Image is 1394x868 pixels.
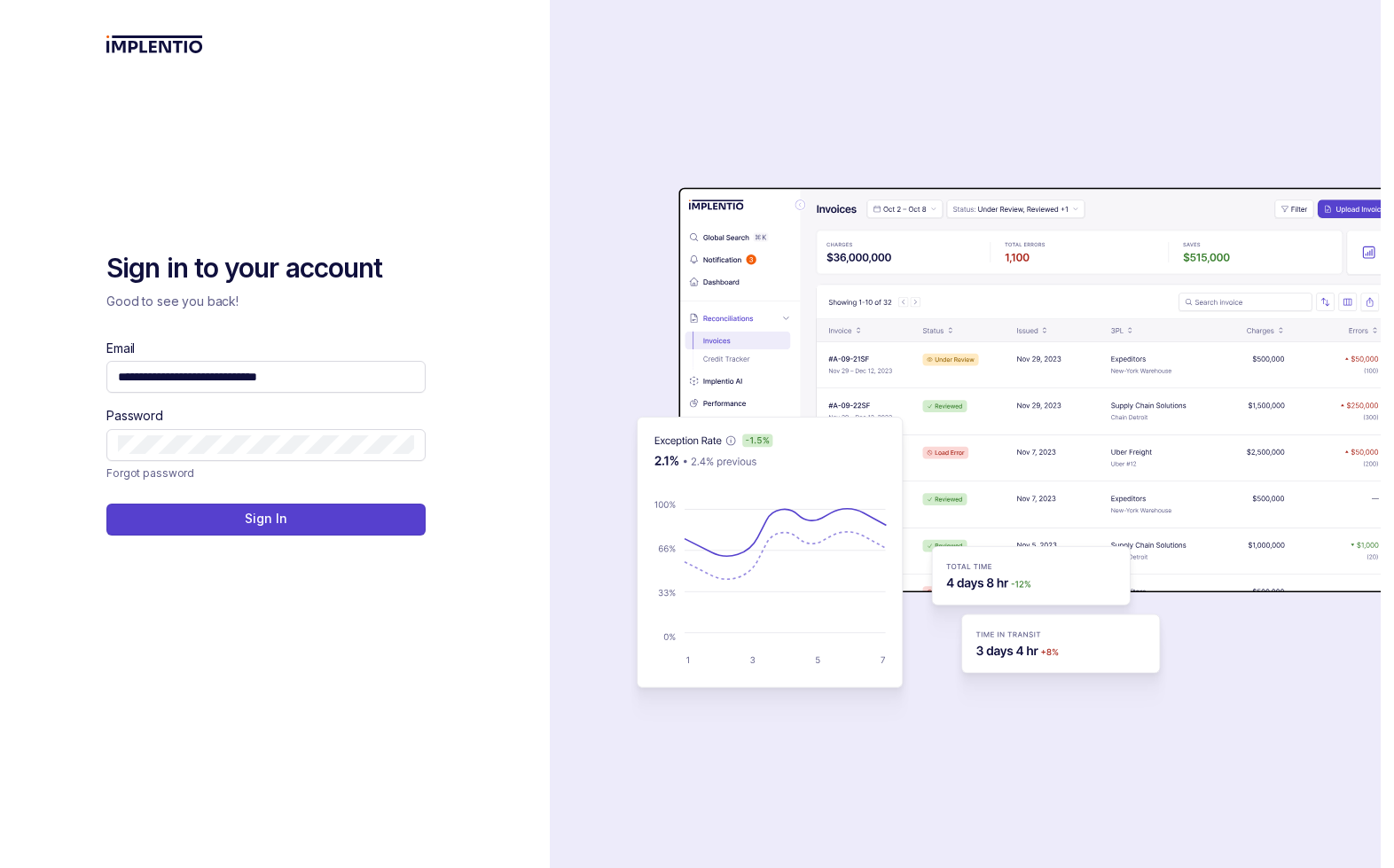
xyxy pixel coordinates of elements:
[106,251,426,286] h2: Sign in to your account
[106,35,203,53] img: logo
[106,340,135,357] label: Email
[106,407,163,425] label: Password
[106,465,194,482] a: Link Forgot password
[106,465,194,482] p: Forgot password
[245,510,286,528] p: Sign In
[106,293,426,310] p: Good to see you back!
[106,504,426,536] button: Sign In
